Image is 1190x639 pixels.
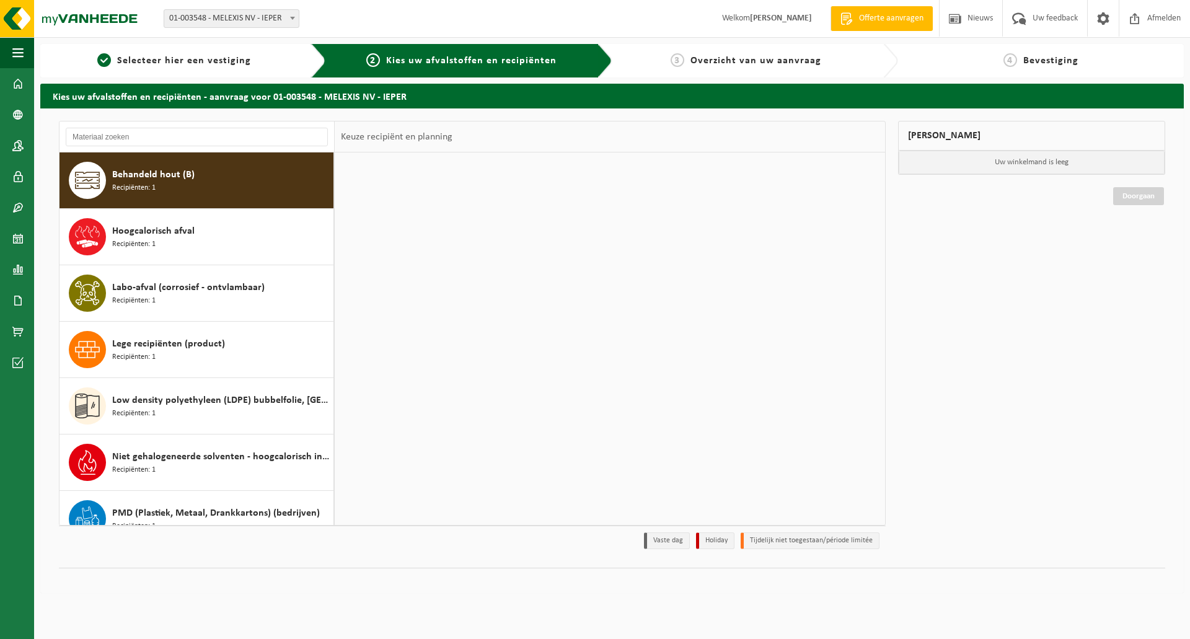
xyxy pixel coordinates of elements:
span: Recipiënten: 1 [112,295,156,307]
button: Behandeld hout (B) Recipiënten: 1 [59,152,334,209]
h2: Kies uw afvalstoffen en recipiënten - aanvraag voor 01-003548 - MELEXIS NV - IEPER [40,84,1184,108]
li: Tijdelijk niet toegestaan/période limitée [741,532,879,549]
span: Behandeld hout (B) [112,167,195,182]
span: Kies uw afvalstoffen en recipiënten [386,56,557,66]
span: 3 [671,53,684,67]
div: [PERSON_NAME] [898,121,1165,151]
span: Recipiënten: 1 [112,521,156,532]
span: Selecteer hier een vestiging [117,56,251,66]
span: Lege recipiënten (product) [112,337,225,351]
span: Recipiënten: 1 [112,464,156,476]
p: Uw winkelmand is leeg [899,151,1165,174]
span: Labo-afval (corrosief - ontvlambaar) [112,280,265,295]
div: Keuze recipiënt en planning [335,121,459,152]
a: 1Selecteer hier een vestiging [46,53,301,68]
strong: [PERSON_NAME] [750,14,812,23]
input: Materiaal zoeken [66,128,328,146]
span: 01-003548 - MELEXIS NV - IEPER [164,10,299,27]
span: Overzicht van uw aanvraag [690,56,821,66]
span: 01-003548 - MELEXIS NV - IEPER [164,9,299,28]
span: Recipiënten: 1 [112,408,156,420]
span: Recipiënten: 1 [112,351,156,363]
button: Labo-afval (corrosief - ontvlambaar) Recipiënten: 1 [59,265,334,322]
span: Offerte aanvragen [856,12,927,25]
span: 1 [97,53,111,67]
span: 4 [1003,53,1017,67]
span: Low density polyethyleen (LDPE) bubbelfolie, [GEOGRAPHIC_DATA] [112,393,330,408]
li: Holiday [696,532,734,549]
span: Bevestiging [1023,56,1078,66]
a: Doorgaan [1113,187,1164,205]
button: Hoogcalorisch afval Recipiënten: 1 [59,209,334,265]
span: 2 [366,53,380,67]
span: Recipiënten: 1 [112,239,156,250]
span: Recipiënten: 1 [112,182,156,194]
li: Vaste dag [644,532,690,549]
button: Low density polyethyleen (LDPE) bubbelfolie, [GEOGRAPHIC_DATA] Recipiënten: 1 [59,378,334,434]
a: Offerte aanvragen [831,6,933,31]
span: Niet gehalogeneerde solventen - hoogcalorisch in kleinverpakking [112,449,330,464]
button: PMD (Plastiek, Metaal, Drankkartons) (bedrijven) Recipiënten: 1 [59,491,334,547]
button: Niet gehalogeneerde solventen - hoogcalorisch in kleinverpakking Recipiënten: 1 [59,434,334,491]
span: PMD (Plastiek, Metaal, Drankkartons) (bedrijven) [112,506,320,521]
button: Lege recipiënten (product) Recipiënten: 1 [59,322,334,378]
span: Hoogcalorisch afval [112,224,195,239]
